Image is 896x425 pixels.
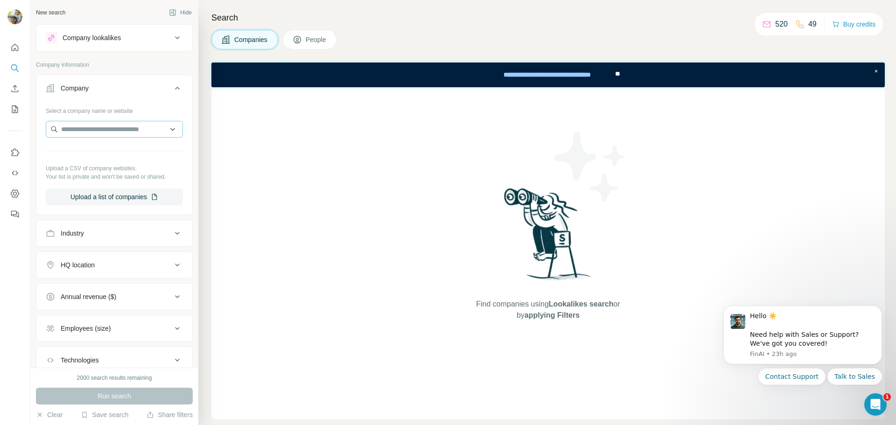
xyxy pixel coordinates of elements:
[36,410,63,419] button: Clear
[61,229,84,238] div: Industry
[548,125,632,209] img: Surfe Illustration - Stars
[77,374,152,382] div: 2000 search results remaining
[864,393,887,416] iframe: Intercom live chat
[7,185,22,202] button: Dashboard
[883,393,891,401] span: 1
[7,9,22,24] img: Avatar
[211,11,885,24] h4: Search
[36,254,192,276] button: HQ location
[36,77,192,103] button: Company
[7,144,22,161] button: Use Surfe on LinkedIn
[36,286,192,308] button: Annual revenue ($)
[61,355,99,365] div: Technologies
[549,300,614,308] span: Lookalikes search
[46,164,183,173] p: Upload a CSV of company websites.
[7,101,22,118] button: My lists
[36,349,192,371] button: Technologies
[473,299,623,321] span: Find companies using or by
[36,27,192,49] button: Company lookalikes
[81,410,128,419] button: Save search
[306,35,327,44] span: People
[36,61,193,69] p: Company information
[36,317,192,340] button: Employees (size)
[46,103,183,115] div: Select a company name or website
[832,18,875,31] button: Buy credits
[61,292,116,301] div: Annual revenue ($)
[808,19,817,30] p: 49
[61,324,111,333] div: Employees (size)
[775,19,788,30] p: 520
[46,188,183,205] button: Upload a list of companies
[211,63,885,87] iframe: Banner
[709,294,896,420] iframe: Intercom notifications message
[7,39,22,56] button: Quick start
[36,222,192,244] button: Industry
[61,260,95,270] div: HQ location
[7,80,22,97] button: Enrich CSV
[525,311,580,319] span: applying Filters
[36,8,65,17] div: New search
[7,206,22,223] button: Feedback
[63,33,121,42] div: Company lookalikes
[46,173,183,181] p: Your list is private and won't be saved or shared.
[162,6,198,20] button: Hide
[7,60,22,77] button: Search
[500,186,597,290] img: Surfe Illustration - Woman searching with binoculars
[7,165,22,181] button: Use Surfe API
[147,410,193,419] button: Share filters
[234,35,268,44] span: Companies
[61,84,89,93] div: Company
